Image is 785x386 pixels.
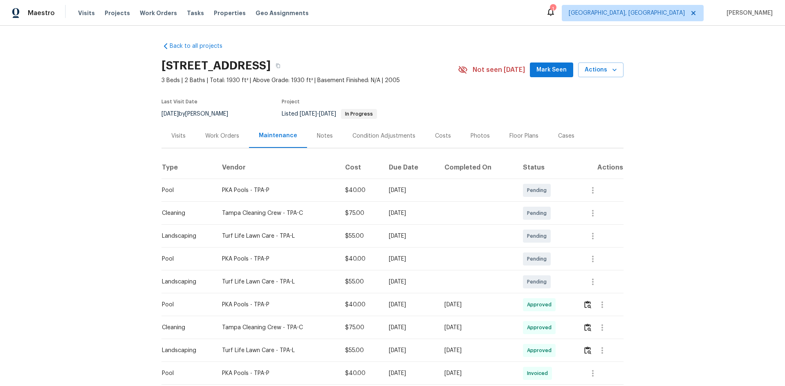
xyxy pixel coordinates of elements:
[222,209,332,217] div: Tampa Cleaning Crew - TPA-C
[78,9,95,17] span: Visits
[389,278,431,286] div: [DATE]
[527,186,550,194] span: Pending
[530,62,573,78] button: Mark Seen
[161,111,179,117] span: [DATE]
[222,278,332,286] div: Turf Life Lawn Care - TPA-L
[162,232,209,240] div: Landscaping
[161,76,458,85] span: 3 Beds | 2 Baths | Total: 1930 ft² | Above Grade: 1930 ft² | Basement Finished: N/A | 2005
[527,209,550,217] span: Pending
[583,318,592,337] button: Review Icon
[271,58,285,73] button: Copy Address
[345,232,376,240] div: $55.00
[527,278,550,286] span: Pending
[444,346,510,355] div: [DATE]
[527,255,550,263] span: Pending
[345,209,376,217] div: $75.00
[584,324,591,331] img: Review Icon
[723,9,773,17] span: [PERSON_NAME]
[222,324,332,332] div: Tampa Cleaning Crew - TPA-C
[473,66,525,74] span: Not seen [DATE]
[558,132,574,140] div: Cases
[583,295,592,315] button: Review Icon
[584,301,591,308] img: Review Icon
[161,62,271,70] h2: [STREET_ADDRESS]
[389,346,431,355] div: [DATE]
[527,324,555,332] span: Approved
[352,132,415,140] div: Condition Adjustments
[550,5,556,13] div: 1
[342,112,376,116] span: In Progress
[282,111,377,117] span: Listed
[527,346,555,355] span: Approved
[187,10,204,16] span: Tasks
[339,156,382,179] th: Cost
[171,132,186,140] div: Visits
[222,369,332,377] div: PKA Pools - TPA-P
[162,209,209,217] div: Cleaning
[222,346,332,355] div: Turf Life Lawn Care - TPA-L
[256,9,309,17] span: Geo Assignments
[576,156,624,179] th: Actions
[162,369,209,377] div: Pool
[214,9,246,17] span: Properties
[584,346,591,354] img: Review Icon
[536,65,567,75] span: Mark Seen
[259,132,297,140] div: Maintenance
[389,301,431,309] div: [DATE]
[527,369,551,377] span: Invoiced
[317,132,333,140] div: Notes
[569,9,685,17] span: [GEOGRAPHIC_DATA], [GEOGRAPHIC_DATA]
[222,301,332,309] div: PKA Pools - TPA-P
[161,42,240,50] a: Back to all projects
[444,369,510,377] div: [DATE]
[222,255,332,263] div: PKA Pools - TPA-P
[509,132,538,140] div: Floor Plans
[345,346,376,355] div: $55.00
[471,132,490,140] div: Photos
[382,156,438,179] th: Due Date
[389,255,431,263] div: [DATE]
[516,156,576,179] th: Status
[438,156,516,179] th: Completed On
[28,9,55,17] span: Maestro
[583,341,592,360] button: Review Icon
[162,255,209,263] div: Pool
[345,278,376,286] div: $55.00
[389,232,431,240] div: [DATE]
[300,111,317,117] span: [DATE]
[527,301,555,309] span: Approved
[161,109,238,119] div: by [PERSON_NAME]
[300,111,336,117] span: -
[319,111,336,117] span: [DATE]
[215,156,339,179] th: Vendor
[345,186,376,194] div: $40.00
[585,65,617,75] span: Actions
[345,255,376,263] div: $40.00
[105,9,130,17] span: Projects
[444,301,510,309] div: [DATE]
[162,301,209,309] div: Pool
[345,324,376,332] div: $75.00
[162,324,209,332] div: Cleaning
[435,132,451,140] div: Costs
[527,232,550,240] span: Pending
[389,186,431,194] div: [DATE]
[389,369,431,377] div: [DATE]
[389,324,431,332] div: [DATE]
[444,324,510,332] div: [DATE]
[222,186,332,194] div: PKA Pools - TPA-P
[205,132,239,140] div: Work Orders
[162,186,209,194] div: Pool
[222,232,332,240] div: Turf Life Lawn Care - TPA-L
[578,62,624,78] button: Actions
[140,9,177,17] span: Work Orders
[162,346,209,355] div: Landscaping
[389,209,431,217] div: [DATE]
[162,278,209,286] div: Landscaping
[345,301,376,309] div: $40.00
[345,369,376,377] div: $40.00
[161,156,215,179] th: Type
[161,99,197,104] span: Last Visit Date
[282,99,300,104] span: Project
